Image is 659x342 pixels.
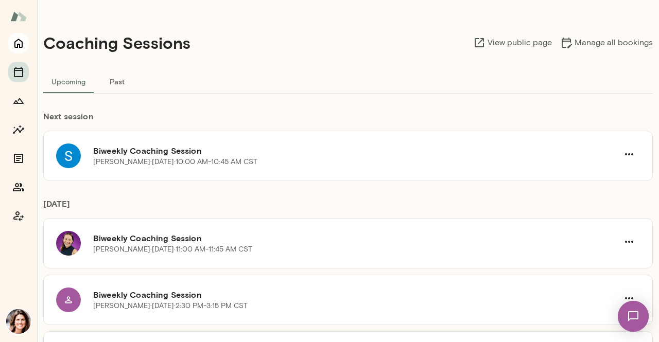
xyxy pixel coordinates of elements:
[8,33,29,53] button: Home
[560,37,653,49] a: Manage all bookings
[8,119,29,140] button: Insights
[93,145,618,157] h6: Biweekly Coaching Session
[93,157,257,167] p: [PERSON_NAME] · [DATE] · 10:00 AM-10:45 AM CST
[93,244,252,255] p: [PERSON_NAME] · [DATE] · 11:00 AM-11:45 AM CST
[43,69,653,94] div: basic tabs example
[43,33,190,52] h4: Coaching Sessions
[93,232,618,244] h6: Biweekly Coaching Session
[43,69,94,94] button: Upcoming
[93,289,618,301] h6: Biweekly Coaching Session
[8,177,29,197] button: Members
[94,69,140,94] button: Past
[8,148,29,169] button: Documents
[473,37,552,49] a: View public page
[8,206,29,226] button: Coach app
[10,7,27,26] img: Mento
[8,91,29,111] button: Growth Plan
[8,62,29,82] button: Sessions
[43,110,653,131] h6: Next session
[6,309,31,334] img: Gwen Throckmorton
[93,301,248,311] p: [PERSON_NAME] · [DATE] · 2:30 PM-3:15 PM CST
[43,197,653,218] h6: [DATE]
